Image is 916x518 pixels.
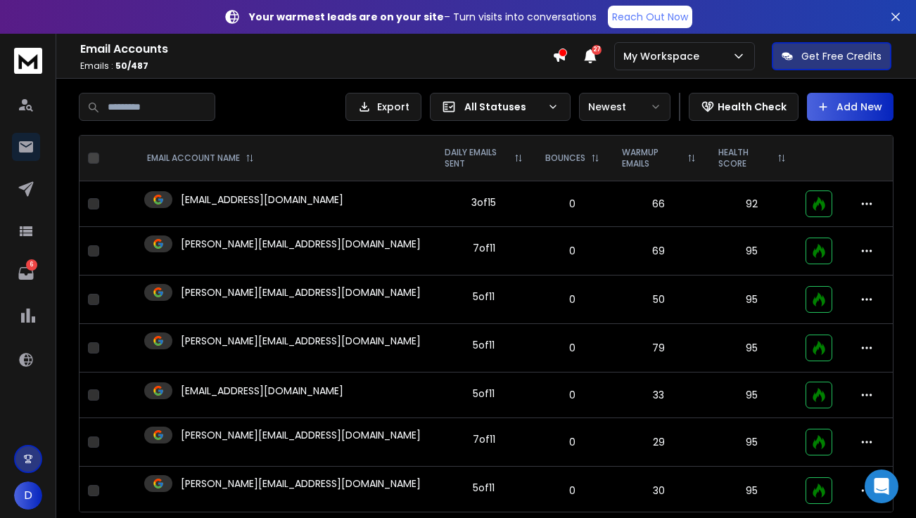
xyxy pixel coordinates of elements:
p: [EMAIL_ADDRESS][DOMAIN_NAME] [181,384,343,398]
td: 30 [611,467,707,515]
span: 27 [592,45,602,55]
button: Get Free Credits [772,42,891,70]
button: Export [345,93,421,121]
a: 6 [12,259,40,287]
p: DAILY EMAILS SENT [445,147,509,169]
div: 5 of 11 [473,387,495,401]
p: 6 [26,259,37,271]
button: Add New [807,93,893,121]
td: 33 [611,373,707,418]
button: D [14,481,42,510]
p: 0 [542,244,602,258]
button: Health Check [689,93,799,121]
p: [PERSON_NAME][EMAIL_ADDRESS][DOMAIN_NAME] [181,428,421,442]
p: My Workspace [623,49,705,63]
span: 50 / 487 [115,60,148,72]
p: Health Check [718,100,787,114]
td: 79 [611,324,707,373]
td: 66 [611,181,707,227]
p: [PERSON_NAME][EMAIL_ADDRESS][DOMAIN_NAME] [181,285,421,299]
a: Reach Out Now [608,6,692,28]
p: [PERSON_NAME][EMAIL_ADDRESS][DOMAIN_NAME] [181,477,421,491]
p: 0 [542,435,602,449]
p: Emails : [80,60,552,72]
p: 0 [542,484,602,498]
p: BOUNCES [545,153,585,164]
div: 5 of 11 [473,338,495,352]
p: HEALTH SCORE [718,147,772,169]
td: 50 [611,276,707,324]
p: All Statuses [464,100,542,114]
div: 7 of 11 [473,432,495,446]
h1: Email Accounts [80,41,552,58]
button: Newest [579,93,670,121]
p: – Turn visits into conversations [249,10,597,24]
p: WARMUP EMAILS [622,147,682,169]
p: 0 [542,388,602,402]
p: 0 [542,292,602,306]
p: Reach Out Now [612,10,688,24]
div: Open Intercom Messenger [865,470,898,503]
td: 95 [707,467,797,515]
td: 95 [707,227,797,276]
td: 92 [707,181,797,227]
p: 0 [542,341,602,355]
td: 95 [707,373,797,418]
div: 5 of 11 [473,481,495,495]
td: 29 [611,418,707,467]
div: 7 of 11 [473,241,495,255]
div: 5 of 11 [473,290,495,304]
p: Get Free Credits [801,49,882,63]
td: 95 [707,276,797,324]
p: 0 [542,197,602,211]
p: [PERSON_NAME][EMAIL_ADDRESS][DOMAIN_NAME] [181,237,421,251]
img: logo [14,48,42,74]
td: 69 [611,227,707,276]
p: [PERSON_NAME][EMAIL_ADDRESS][DOMAIN_NAME] [181,334,421,348]
td: 95 [707,418,797,467]
p: [EMAIL_ADDRESS][DOMAIN_NAME] [181,193,343,207]
strong: Your warmest leads are on your site [249,10,444,24]
div: 3 of 15 [471,195,496,209]
div: EMAIL ACCOUNT NAME [147,153,254,164]
td: 95 [707,324,797,373]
